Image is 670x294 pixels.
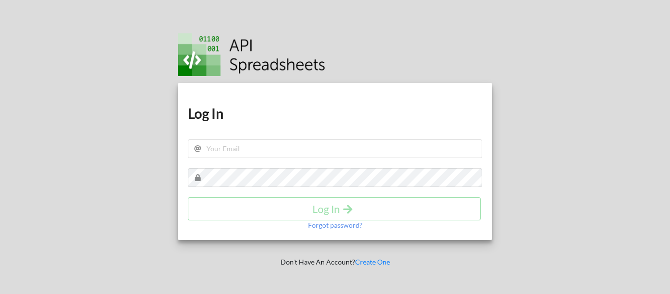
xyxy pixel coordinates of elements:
[355,258,390,266] a: Create One
[188,139,482,158] input: Your Email
[188,105,482,122] h1: Log In
[178,33,325,76] img: Logo.png
[171,257,499,267] p: Don't Have An Account?
[308,220,362,230] p: Forgot password?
